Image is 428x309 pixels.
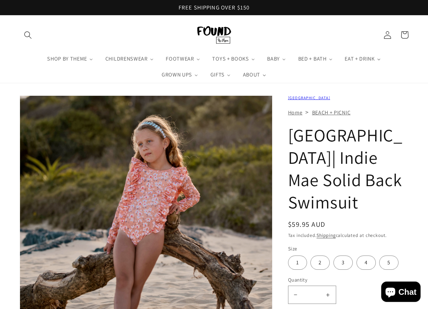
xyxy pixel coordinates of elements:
div: Tax included. calculated at checkout. [288,231,409,239]
label: 1 [288,256,307,269]
a: BABY [261,51,292,67]
span: GIFTS [209,71,225,78]
a: Home [288,109,303,116]
span: FOOTWEAR [164,56,195,62]
span: SHOP BY THEME [46,56,88,62]
a: Shipping [317,232,335,238]
a: EAT + DRINK [339,51,387,67]
h1: [GEOGRAPHIC_DATA]| Indie Mae Solid Back Swimsuit [288,124,409,213]
a: CHILDRENSWEAR [99,51,160,67]
span: GROWN UPS [160,71,193,78]
span: TOYS + BOOKS [211,56,249,62]
span: $59.95 AUD [288,220,326,229]
span: BABY [266,56,281,62]
a: SHOP BY THEME [41,51,99,67]
label: Quantity [288,276,409,283]
legend: Size [288,245,298,252]
span: EAT + DRINK [343,56,375,62]
span: > [305,108,309,116]
a: TOYS + BOOKS [206,51,261,67]
label: 3 [333,256,353,269]
label: 5 [379,256,399,269]
span: ABOUT [242,71,261,78]
label: 2 [310,256,330,269]
summary: Search [20,26,37,44]
a: GIFTS [204,67,237,83]
inbox-online-store-chat: Shopify online store chat [379,282,423,304]
a: FOOTWEAR [160,51,206,67]
span: BED + BATH [297,56,327,62]
a: ABOUT [237,67,272,83]
a: BEACH + PICNIC [312,109,351,116]
span: CHILDRENSWEAR [104,56,148,62]
a: [GEOGRAPHIC_DATA] [288,95,330,100]
a: BED + BATH [292,51,339,67]
label: 4 [356,256,376,269]
img: FOUND By Flynn logo [197,26,231,44]
a: GROWN UPS [156,67,204,83]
